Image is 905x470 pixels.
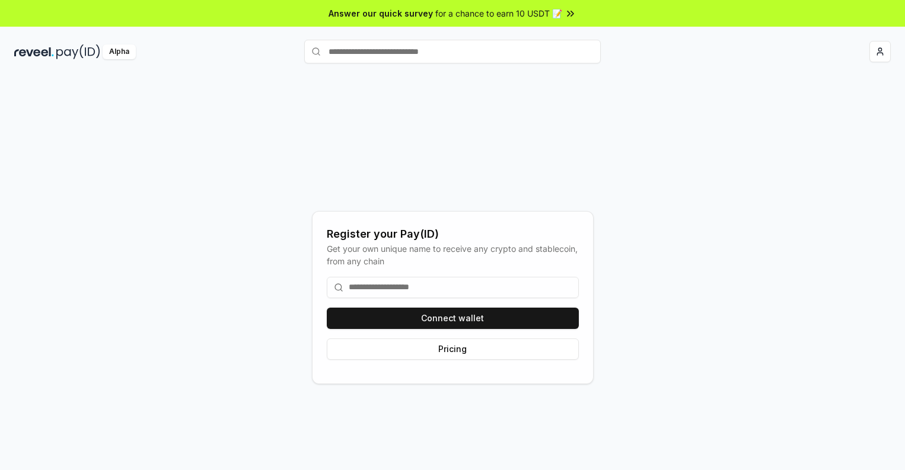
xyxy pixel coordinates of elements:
img: pay_id [56,44,100,59]
div: Register your Pay(ID) [327,226,579,242]
button: Connect wallet [327,308,579,329]
img: reveel_dark [14,44,54,59]
div: Alpha [103,44,136,59]
button: Pricing [327,338,579,360]
span: for a chance to earn 10 USDT 📝 [435,7,562,20]
span: Answer our quick survey [329,7,433,20]
div: Get your own unique name to receive any crypto and stablecoin, from any chain [327,242,579,267]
